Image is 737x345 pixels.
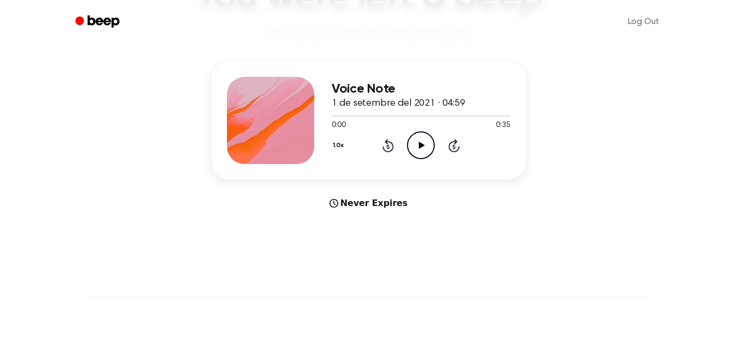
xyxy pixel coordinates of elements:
[332,120,346,131] span: 0:00
[332,136,348,155] button: 1.0x
[332,82,511,96] h3: Voice Note
[68,11,129,33] a: Beep
[212,197,526,210] div: Never Expires
[617,9,670,35] a: Log Out
[496,120,510,131] span: 0:35
[332,99,465,108] span: 1 de setembre del 2021 · 04:59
